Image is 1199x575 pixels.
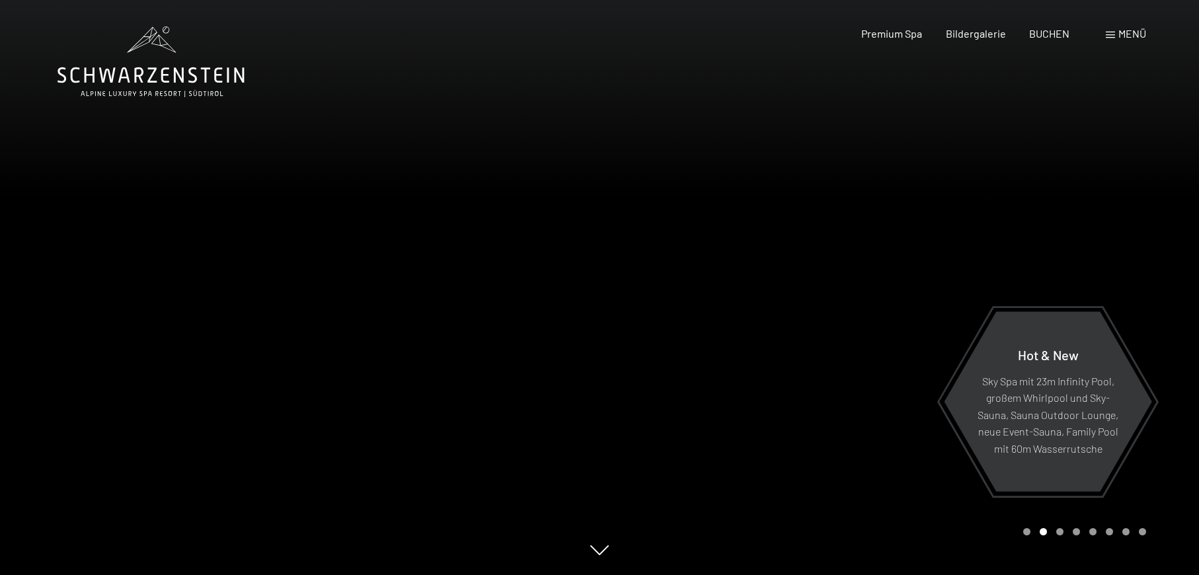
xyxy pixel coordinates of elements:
span: Hot & New [1018,346,1079,362]
div: Carousel Page 5 [1089,528,1097,535]
span: Menü [1118,27,1146,40]
div: Carousel Pagination [1019,528,1146,535]
div: Carousel Page 3 [1056,528,1064,535]
p: Sky Spa mit 23m Infinity Pool, großem Whirlpool und Sky-Sauna, Sauna Outdoor Lounge, neue Event-S... [976,372,1120,457]
a: Bildergalerie [946,27,1006,40]
div: Carousel Page 4 [1073,528,1080,535]
div: Carousel Page 8 [1139,528,1146,535]
div: Carousel Page 6 [1106,528,1113,535]
div: Carousel Page 1 [1023,528,1030,535]
div: Carousel Page 7 [1122,528,1130,535]
div: Carousel Page 2 (Current Slide) [1040,528,1047,535]
a: BUCHEN [1029,27,1069,40]
a: Premium Spa [861,27,922,40]
a: Hot & New Sky Spa mit 23m Infinity Pool, großem Whirlpool und Sky-Sauna, Sauna Outdoor Lounge, ne... [943,311,1153,492]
